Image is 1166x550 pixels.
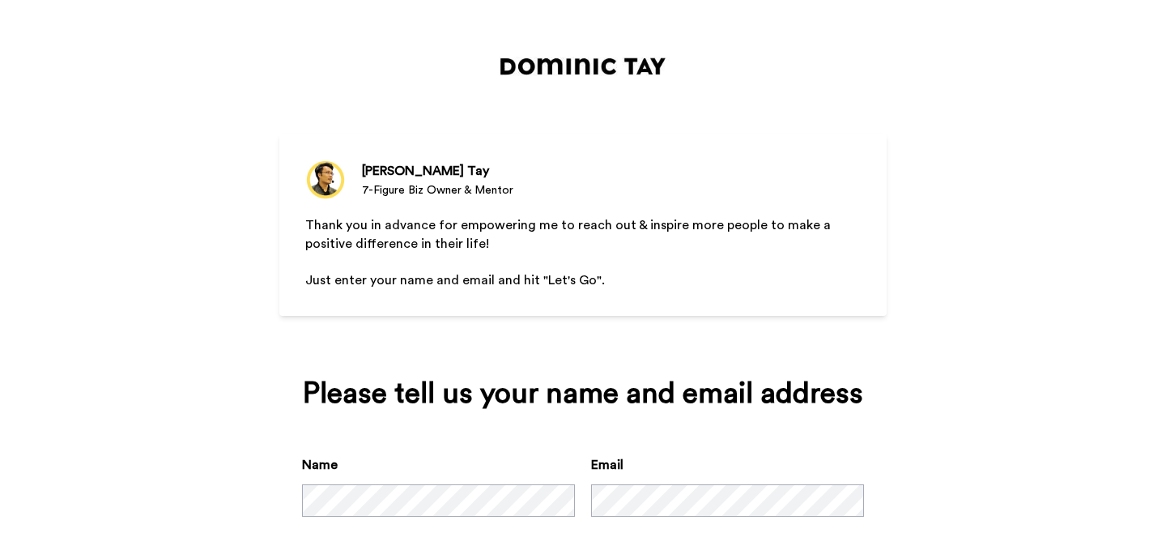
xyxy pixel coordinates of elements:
[302,455,338,475] label: Name
[494,52,672,82] img: https://cdn.bonjoro.com/media/10737101-122f-4604-b528-adfdf2344cb2/cede36a4-bb1d-4870-8aea-bea019...
[591,455,623,475] label: Email
[362,182,513,198] div: 7-Figure Biz Owner & Mentor
[305,160,346,200] img: 7-Figure Biz Owner & Mentor
[362,161,513,181] div: [PERSON_NAME] Tay
[305,274,605,287] span: Just enter your name and email and hit "Let's Go".
[305,219,834,250] span: Thank you in advance for empowering me to reach out & inspire more people to make a positive diff...
[302,377,864,410] div: Please tell us your name and email address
